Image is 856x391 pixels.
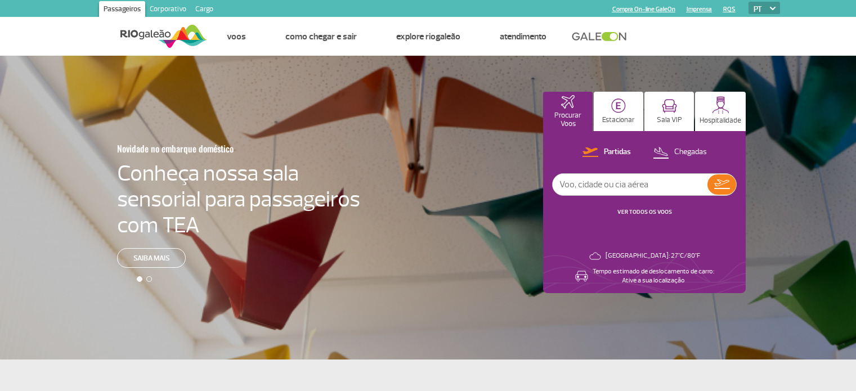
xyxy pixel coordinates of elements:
[649,145,710,160] button: Chegadas
[606,251,700,260] p: [GEOGRAPHIC_DATA]: 27°C/80°F
[712,96,729,114] img: hospitality.svg
[117,160,360,238] h4: Conheça nossa sala sensorial para passageiros com TEA
[687,6,712,13] a: Imprensa
[549,111,587,128] p: Procurar Voos
[602,116,635,124] p: Estacionar
[611,98,626,113] img: carParkingHome.svg
[594,92,643,131] button: Estacionar
[579,145,634,160] button: Partidas
[695,92,746,131] button: Hospitalidade
[117,248,186,268] a: Saiba mais
[644,92,694,131] button: Sala VIP
[617,208,672,215] a: VER TODOS OS VOOS
[117,137,305,160] h3: Novidade no embarque doméstico
[612,6,675,13] a: Compra On-line GaleOn
[500,31,546,42] a: Atendimento
[674,147,707,158] p: Chegadas
[227,31,246,42] a: Voos
[614,208,675,217] button: VER TODOS OS VOOS
[285,31,357,42] a: Como chegar e sair
[593,267,714,285] p: Tempo estimado de deslocamento de carro: Ative a sua localização
[145,1,191,19] a: Corporativo
[191,1,218,19] a: Cargo
[99,1,145,19] a: Passageiros
[553,174,707,195] input: Voo, cidade ou cia aérea
[657,116,682,124] p: Sala VIP
[396,31,460,42] a: Explore RIOgaleão
[604,147,631,158] p: Partidas
[723,6,736,13] a: RQS
[543,92,593,131] button: Procurar Voos
[561,95,575,109] img: airplaneHomeActive.svg
[662,99,677,113] img: vipRoom.svg
[700,116,741,125] p: Hospitalidade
